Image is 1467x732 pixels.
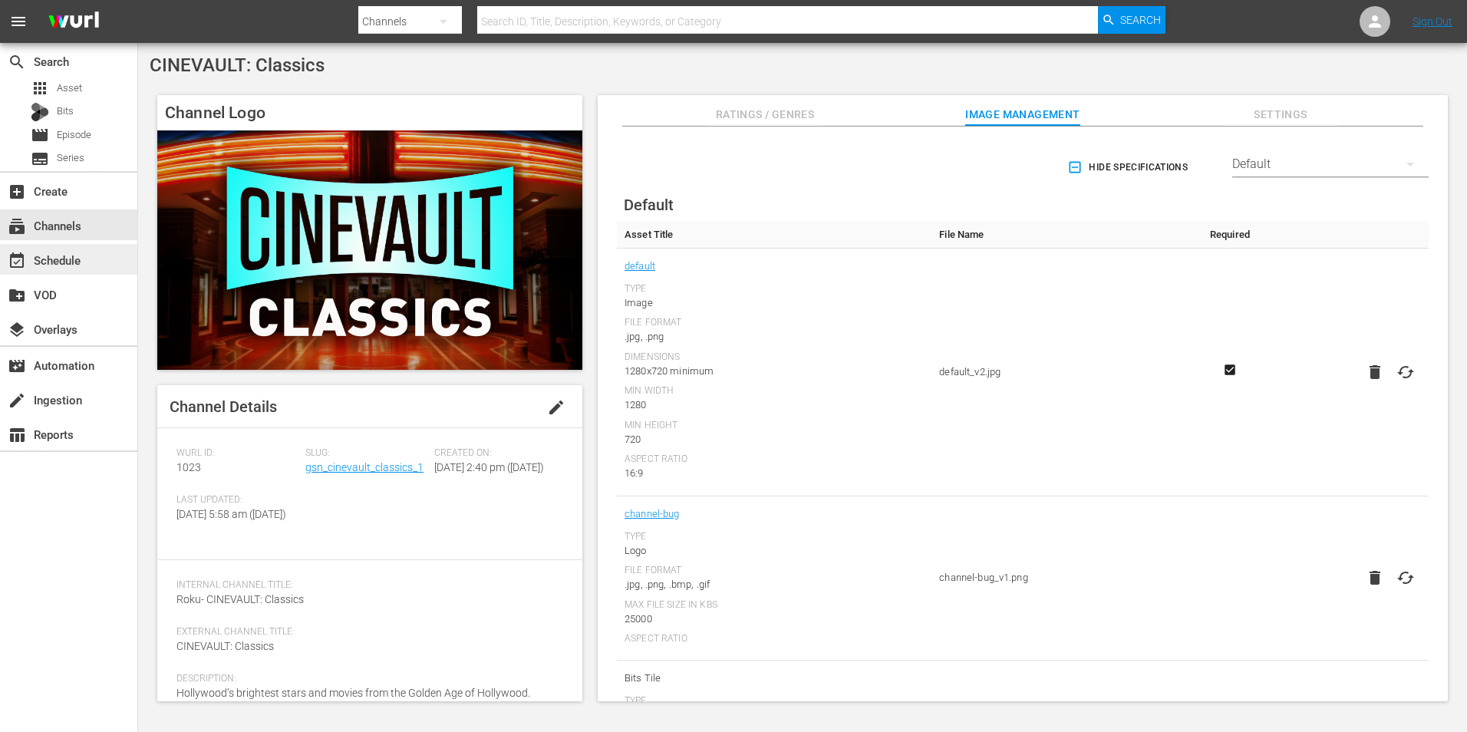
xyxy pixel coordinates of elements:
[1120,6,1161,34] span: Search
[150,54,325,76] span: CINEVAULT: Classics
[8,217,26,236] span: Channels
[9,12,28,31] span: menu
[176,447,298,460] span: Wurl ID:
[31,150,49,168] span: Series
[625,695,924,707] div: Type
[625,565,924,577] div: File Format
[625,317,924,329] div: File Format
[57,104,74,119] span: Bits
[434,447,555,460] span: Created On:
[157,130,582,370] img: CINEVAULT: Classics
[538,389,575,426] button: edit
[965,105,1080,124] span: Image Management
[625,364,924,379] div: 1280x720 minimum
[31,103,49,121] div: Bits
[624,196,674,214] span: Default
[157,95,582,130] h4: Channel Logo
[176,593,304,605] span: Roku- CINEVAULT: Classics
[434,461,544,473] span: [DATE] 2:40 pm ([DATE])
[31,126,49,144] span: Episode
[170,397,277,416] span: Channel Details
[57,150,84,166] span: Series
[1070,160,1188,176] span: Hide Specifications
[176,508,286,520] span: [DATE] 5:58 am ([DATE])
[625,531,924,543] div: Type
[617,221,931,249] th: Asset Title
[707,105,823,124] span: Ratings / Genres
[176,640,274,652] span: CINEVAULT: Classics
[8,53,26,71] span: Search
[57,81,82,96] span: Asset
[8,426,26,444] span: Reports
[625,633,924,645] div: Aspect Ratio
[31,79,49,97] span: Asset
[625,543,924,559] div: Logo
[176,687,530,699] span: Hollywood’s brightest stars and movies from the Golden Age of Hollywood.
[8,321,26,339] span: Overlays
[625,504,680,524] a: channel-bug
[625,385,924,397] div: Min Width
[625,397,924,413] div: 1280
[931,221,1196,249] th: File Name
[1223,105,1338,124] span: Settings
[8,391,26,410] span: Ingestion
[176,494,298,506] span: Last Updated:
[625,668,924,688] span: Bits Tile
[625,329,924,345] div: .jpg, .png
[625,432,924,447] div: 720
[625,420,924,432] div: Min Height
[547,398,565,417] span: edit
[625,577,924,592] div: .jpg, .png, .bmp, .gif
[625,599,924,612] div: Max File Size In Kbs
[176,461,201,473] span: 1023
[8,252,26,270] span: Schedule
[176,626,555,638] span: External Channel Title:
[625,283,924,295] div: Type
[625,466,924,481] div: 16:9
[1197,221,1263,249] th: Required
[931,249,1196,496] td: default_v2.jpg
[625,612,924,627] div: 25000
[305,461,424,473] a: gsn_cinevault_classics_1
[8,357,26,375] span: Automation
[1413,15,1452,28] a: Sign Out
[1221,363,1239,377] svg: Required
[8,183,26,201] span: Create
[1232,143,1429,186] div: Default
[625,295,924,311] div: Image
[176,673,555,685] span: Description:
[1098,6,1165,34] button: Search
[57,127,91,143] span: Episode
[37,4,110,40] img: ans4CAIJ8jUAAAAAAAAAAAAAAAAAAAAAAAAgQb4GAAAAAAAAAAAAAAAAAAAAAAAAJMjXAAAAAAAAAAAAAAAAAAAAAAAAgAT5G...
[625,256,655,276] a: default
[931,496,1196,661] td: channel-bug_v1.png
[625,453,924,466] div: Aspect Ratio
[176,579,555,592] span: Internal Channel Title:
[1064,146,1194,189] button: Hide Specifications
[8,286,26,305] span: VOD
[625,351,924,364] div: Dimensions
[305,447,427,460] span: Slug:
